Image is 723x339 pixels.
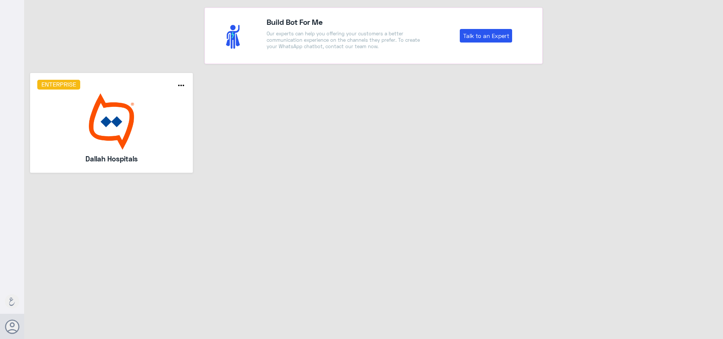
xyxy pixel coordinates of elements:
[460,29,512,43] a: Talk to an Expert
[37,80,81,90] h6: Enterprise
[57,154,166,164] h5: Dallah Hospitals
[267,30,424,50] p: Our experts can help you offering your customers a better communication experience on the channel...
[37,93,186,150] img: bot image
[5,319,19,334] button: Avatar
[177,81,186,90] i: more_horiz
[177,81,186,92] button: more_horiz
[267,16,424,27] h4: Build Bot For Me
